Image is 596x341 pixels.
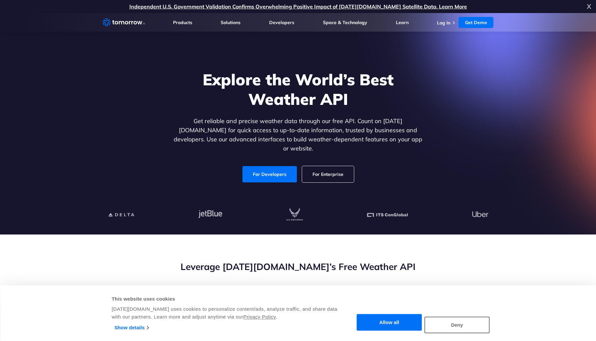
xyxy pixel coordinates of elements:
div: [DATE][DOMAIN_NAME] uses cookies to personalize content/ads, analyze traffic, and share data with... [112,305,338,321]
a: Developers [269,20,294,25]
p: Get reliable and precise weather data through our free API. Count on [DATE][DOMAIN_NAME] for quic... [172,117,424,153]
a: For Enterprise [302,166,354,182]
a: Home link [103,18,145,27]
a: Learn [396,20,409,25]
a: Independent U.S. Government Validation Confirms Overwhelming Positive Impact of [DATE][DOMAIN_NAM... [129,3,467,10]
h2: Leverage [DATE][DOMAIN_NAME]’s Free Weather API [103,261,494,273]
a: Get Demo [458,17,493,28]
div: This website uses cookies [112,295,338,303]
a: Privacy Policy [243,314,276,320]
a: Space & Technology [323,20,367,25]
h1: Explore the World’s Best Weather API [172,70,424,109]
a: Log In [437,20,450,26]
button: Deny [425,317,490,333]
a: Solutions [221,20,240,25]
a: Products [173,20,192,25]
a: For Developers [242,166,297,182]
a: Show details [114,323,149,333]
button: Allow all [357,314,422,331]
